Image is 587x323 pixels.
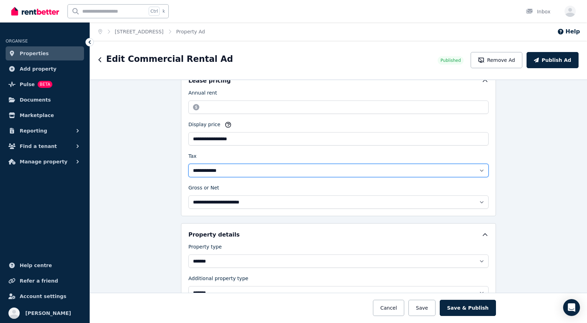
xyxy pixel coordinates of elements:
[20,277,58,285] span: Refer a friend
[20,49,49,58] span: Properties
[115,29,164,34] a: [STREET_ADDRESS]
[20,65,57,73] span: Add property
[20,157,67,166] span: Manage property
[149,7,160,16] span: Ctrl
[106,53,233,65] h1: Edit Commercial Rental Ad
[471,52,522,68] button: Remove Ad
[557,27,580,36] button: Help
[188,77,231,85] h5: Lease pricing
[6,124,84,138] button: Reporting
[6,39,28,44] span: ORGANISE
[90,22,213,41] nav: Breadcrumb
[188,243,222,253] label: Property type
[6,274,84,288] a: Refer a friend
[188,231,240,239] h5: Property details
[20,292,66,301] span: Account settings
[11,6,59,17] img: RentBetter
[6,258,84,272] a: Help centre
[6,93,84,107] a: Documents
[20,142,57,150] span: Find a tenant
[162,8,165,14] span: k
[20,127,47,135] span: Reporting
[6,108,84,122] a: Marketplace
[20,96,51,104] span: Documents
[188,89,217,99] label: Annual rent
[188,184,219,194] label: Gross or Net
[188,121,220,131] label: Display price
[38,81,52,88] span: BETA
[6,139,84,153] button: Find a tenant
[408,300,435,316] button: Save
[563,299,580,316] div: Open Intercom Messenger
[6,62,84,76] a: Add property
[526,8,550,15] div: Inbox
[20,261,52,270] span: Help centre
[440,300,496,316] button: Save & Publish
[527,52,579,68] button: Publish Ad
[6,155,84,169] button: Manage property
[440,58,461,63] span: Published
[6,289,84,303] a: Account settings
[20,111,54,119] span: Marketplace
[6,46,84,60] a: Properties
[6,77,84,91] a: PulseBETA
[373,300,404,316] button: Cancel
[188,275,248,285] label: Additional property type
[20,80,35,89] span: Pulse
[176,29,205,34] a: Property Ad
[25,309,71,317] span: [PERSON_NAME]
[188,153,196,162] label: Tax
